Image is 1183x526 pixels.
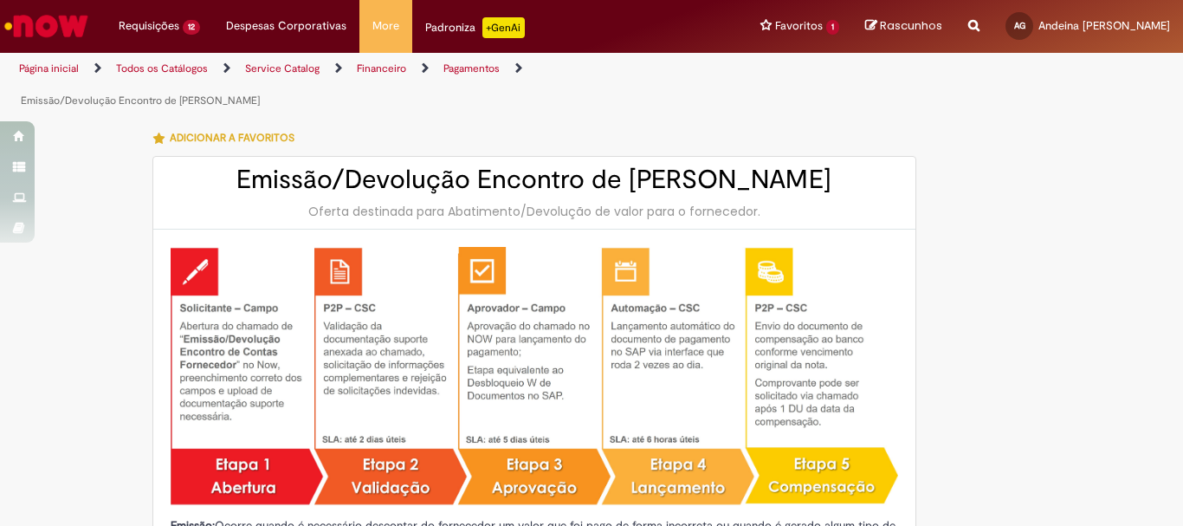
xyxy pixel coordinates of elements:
div: Oferta destinada para Abatimento/Devolução de valor para o fornecedor. [171,203,898,220]
a: Pagamentos [443,62,500,75]
div: Padroniza [425,17,525,38]
span: Despesas Corporativas [226,17,346,35]
span: 12 [183,20,200,35]
a: Financeiro [357,62,406,75]
span: 1 [826,20,839,35]
ul: Trilhas de página [13,53,776,117]
span: Rascunhos [880,17,942,34]
span: Adicionar a Favoritos [170,131,294,145]
a: Todos os Catálogos [116,62,208,75]
a: Emissão/Devolução Encontro de [PERSON_NAME] [21,94,260,107]
a: Service Catalog [245,62,320,75]
img: ServiceNow [2,9,91,43]
h2: Emissão/Devolução Encontro de [PERSON_NAME] [171,166,898,194]
span: More [372,17,399,35]
span: AG [1014,20,1025,31]
p: +GenAi [482,17,525,38]
button: Adicionar a Favoritos [152,120,304,156]
span: Andeina [PERSON_NAME] [1038,18,1170,33]
span: Favoritos [775,17,823,35]
a: Página inicial [19,62,79,75]
span: Requisições [119,17,179,35]
a: Rascunhos [865,18,942,35]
